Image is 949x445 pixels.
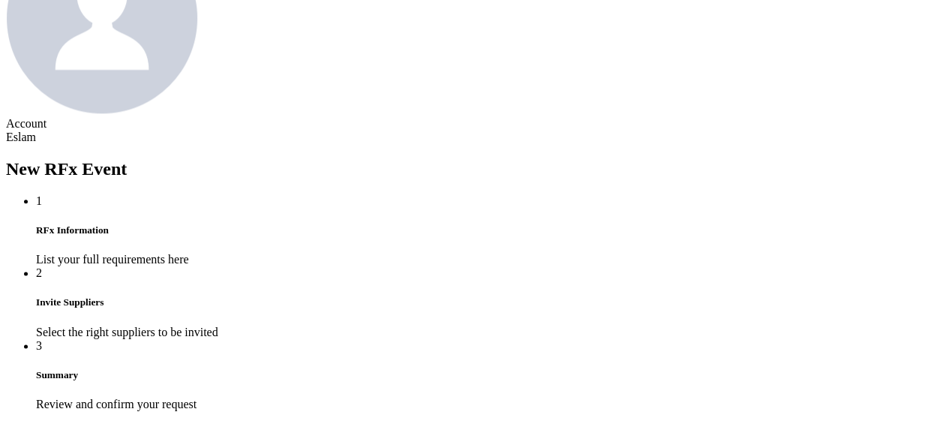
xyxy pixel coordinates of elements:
[36,224,943,236] h5: RFx Information
[36,339,943,353] div: 3
[36,253,943,266] div: List your full requirements here
[36,369,943,381] h5: Summary
[36,266,943,280] div: 2
[6,159,943,179] h2: New RFx Event
[6,117,943,131] div: Account
[6,131,943,144] div: Eslam
[36,194,943,208] div: 1
[36,326,943,339] div: Select the right suppliers to be invited
[36,398,943,411] div: Review and confirm your request
[36,296,943,308] h5: Invite Suppliers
